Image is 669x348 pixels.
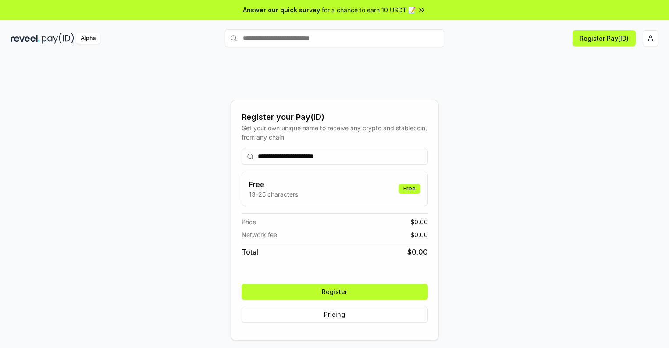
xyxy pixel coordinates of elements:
[242,123,428,142] div: Get your own unique name to receive any crypto and stablecoin, from any chain
[407,247,428,257] span: $ 0.00
[573,30,636,46] button: Register Pay(ID)
[242,217,256,226] span: Price
[42,33,74,44] img: pay_id
[322,5,416,14] span: for a chance to earn 10 USDT 📝
[243,5,320,14] span: Answer our quick survey
[249,179,298,190] h3: Free
[410,217,428,226] span: $ 0.00
[399,184,420,194] div: Free
[242,230,277,239] span: Network fee
[242,111,428,123] div: Register your Pay(ID)
[249,190,298,199] p: 13-25 characters
[410,230,428,239] span: $ 0.00
[76,33,100,44] div: Alpha
[11,33,40,44] img: reveel_dark
[242,284,428,300] button: Register
[242,247,258,257] span: Total
[242,307,428,323] button: Pricing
